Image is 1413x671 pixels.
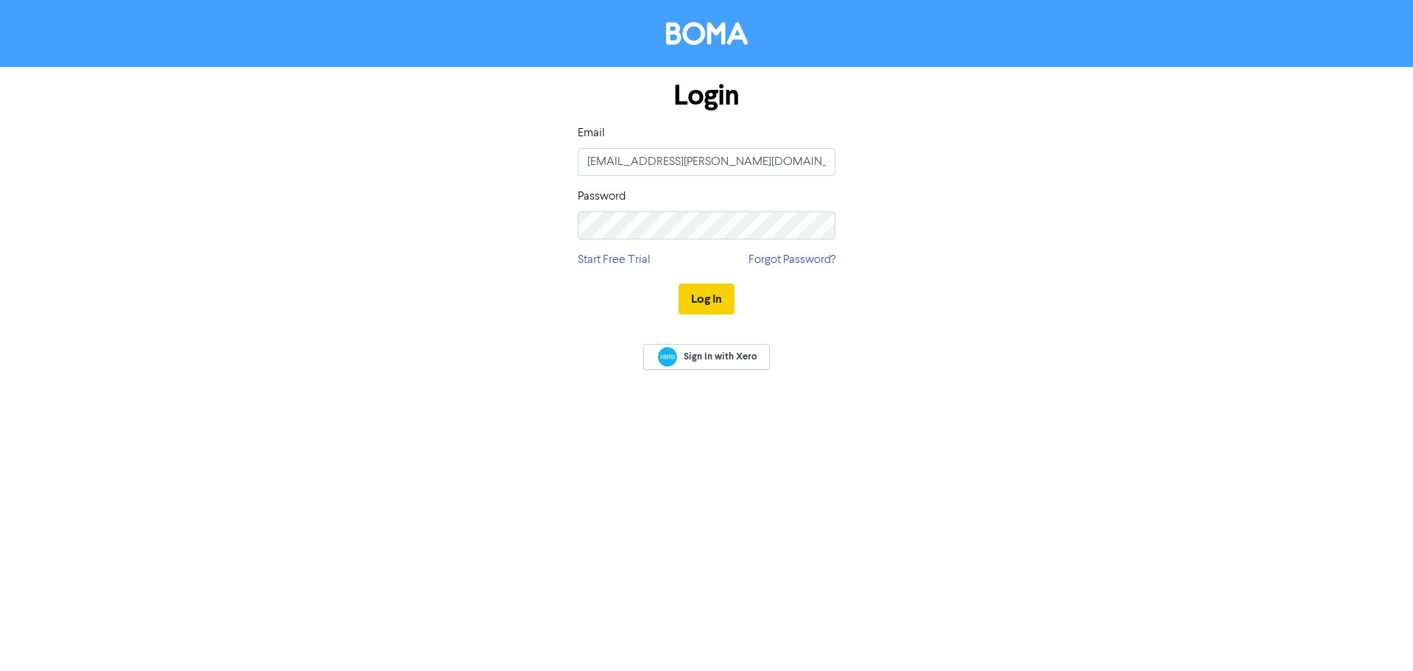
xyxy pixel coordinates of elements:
[1339,600,1413,671] iframe: Chat Widget
[684,350,757,363] span: Sign In with Xero
[748,251,835,269] a: Forgot Password?
[578,124,605,142] label: Email
[578,251,651,269] a: Start Free Trial
[679,284,734,315] button: Log In
[643,344,770,370] a: Sign In with Xero
[578,79,835,113] h1: Login
[666,22,748,45] img: BOMA Logo
[658,347,677,367] img: Xero logo
[578,188,626,205] label: Password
